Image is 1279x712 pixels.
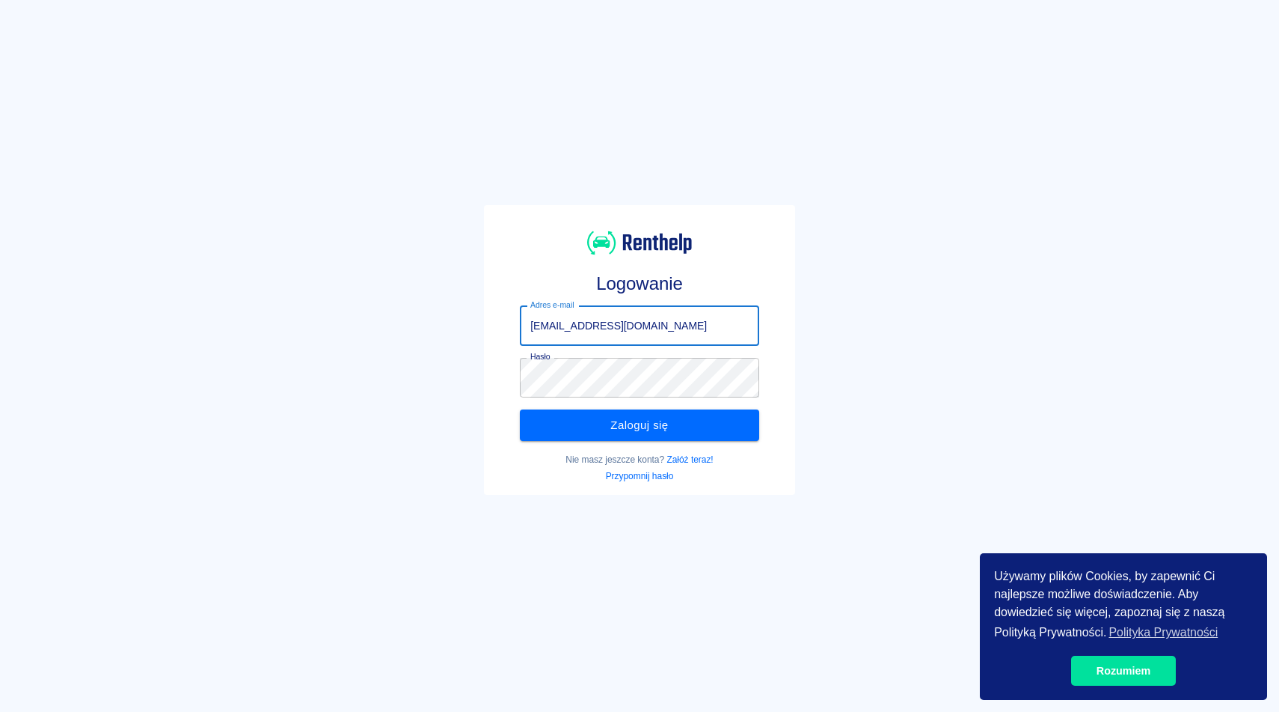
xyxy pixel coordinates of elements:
[1071,656,1176,686] a: dismiss cookie message
[1106,621,1220,644] a: learn more about cookies
[530,299,574,311] label: Adres e-mail
[530,351,550,362] label: Hasło
[520,410,759,441] button: Zaloguj się
[520,273,759,294] h3: Logowanie
[666,454,713,465] a: Załóż teraz!
[520,453,759,466] p: Nie masz jeszcze konta?
[980,553,1267,700] div: cookieconsent
[587,229,692,257] img: Renthelp logo
[606,471,674,481] a: Przypomnij hasło
[994,568,1253,644] span: Używamy plików Cookies, by zapewnić Ci najlepsze możliwe doświadczenie. Aby dowiedzieć się więcej...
